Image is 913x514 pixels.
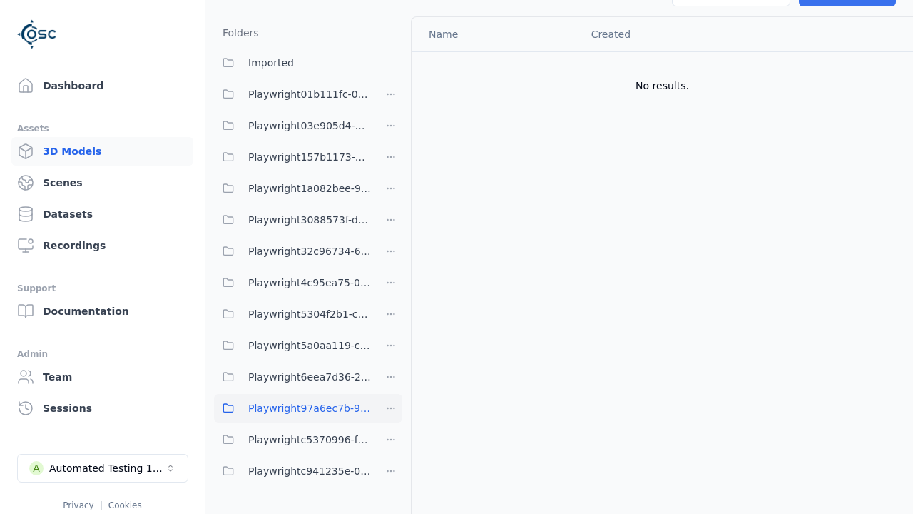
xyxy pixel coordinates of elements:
span: Playwright5a0aa119-c5be-433d-90b0-de75c36c42a7 [248,337,371,354]
button: Playwright01b111fc-024f-466d-9bae-c06bfb571c6d [214,80,371,109]
span: | [100,500,103,510]
div: A [29,461,44,475]
span: Imported [248,54,294,71]
div: Automated Testing 1 - Playwright [49,461,165,475]
a: 3D Models [11,137,193,166]
button: Playwright5304f2b1-c9d3-459f-957a-a9fd53ec8eaf [214,300,371,328]
td: No results. [412,51,913,120]
button: Playwright5a0aa119-c5be-433d-90b0-de75c36c42a7 [214,331,371,360]
div: Support [17,280,188,297]
a: Datasets [11,200,193,228]
button: Playwright3088573f-d44d-455e-85f6-006cb06f31fb [214,206,371,234]
span: Playwright32c96734-6866-42ae-8456-0f4acea52717 [248,243,371,260]
span: Playwright01b111fc-024f-466d-9bae-c06bfb571c6d [248,86,371,103]
span: Playwright6eea7d36-2bfb-4c23-8a5c-c23a2aced77e [248,368,371,385]
a: Documentation [11,297,193,326]
a: Scenes [11,168,193,197]
span: Playwright1a082bee-99b4-4375-8133-1395ef4c0af5 [248,180,371,197]
a: Privacy [63,500,93,510]
button: Playwright32c96734-6866-42ae-8456-0f4acea52717 [214,237,371,266]
a: Recordings [11,231,193,260]
a: Sessions [11,394,193,423]
h3: Folders [214,26,259,40]
button: Playwright157b1173-e73c-4808-a1ac-12e2e4cec217 [214,143,371,171]
button: Playwright1a082bee-99b4-4375-8133-1395ef4c0af5 [214,174,371,203]
a: Dashboard [11,71,193,100]
a: Team [11,363,193,391]
span: Playwright3088573f-d44d-455e-85f6-006cb06f31fb [248,211,371,228]
button: Playwright6eea7d36-2bfb-4c23-8a5c-c23a2aced77e [214,363,371,391]
button: Playwright97a6ec7b-9dec-45d7-98ef-5e87a5181b08 [214,394,371,423]
span: Playwright97a6ec7b-9dec-45d7-98ef-5e87a5181b08 [248,400,371,417]
button: Select a workspace [17,454,188,483]
button: Playwright03e905d4-0135-4922-94e2-0c56aa41bf04 [214,111,371,140]
button: Playwrightc941235e-0b6c-43b1-9b5f-438aa732d279 [214,457,371,485]
a: Cookies [108,500,142,510]
span: Playwright4c95ea75-059d-4cd5-9024-2cd9de30b3b0 [248,274,371,291]
span: Playwrightc941235e-0b6c-43b1-9b5f-438aa732d279 [248,463,371,480]
button: Playwright4c95ea75-059d-4cd5-9024-2cd9de30b3b0 [214,268,371,297]
th: Created [580,17,752,51]
button: Imported [214,49,402,77]
span: Playwright03e905d4-0135-4922-94e2-0c56aa41bf04 [248,117,371,134]
th: Name [412,17,580,51]
button: Playwrightc5370996-fc8e-4363-a68c-af44e6d577c9 [214,425,371,454]
span: Playwright5304f2b1-c9d3-459f-957a-a9fd53ec8eaf [248,306,371,323]
div: Admin [17,346,188,363]
div: Assets [17,120,188,137]
img: Logo [17,14,57,54]
span: Playwright157b1173-e73c-4808-a1ac-12e2e4cec217 [248,148,371,166]
span: Playwrightc5370996-fc8e-4363-a68c-af44e6d577c9 [248,431,371,448]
